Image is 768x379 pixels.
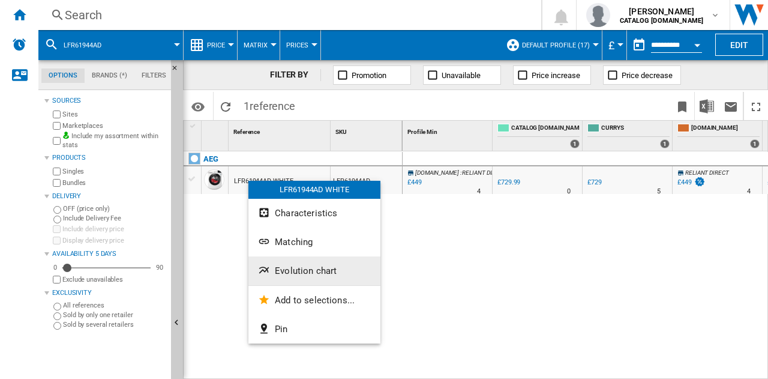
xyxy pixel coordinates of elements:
span: Evolution chart [275,265,337,276]
span: Add to selections... [275,295,355,306]
button: Pin... [248,315,380,344]
span: Characteristics [275,208,337,219]
span: Pin [275,324,287,335]
span: Matching [275,237,313,247]
button: Add to selections... [248,286,380,315]
button: Characteristics [248,199,380,228]
button: Evolution chart [248,256,380,285]
button: Matching [248,228,380,256]
div: LFR61944AD WHITE [248,181,380,199]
